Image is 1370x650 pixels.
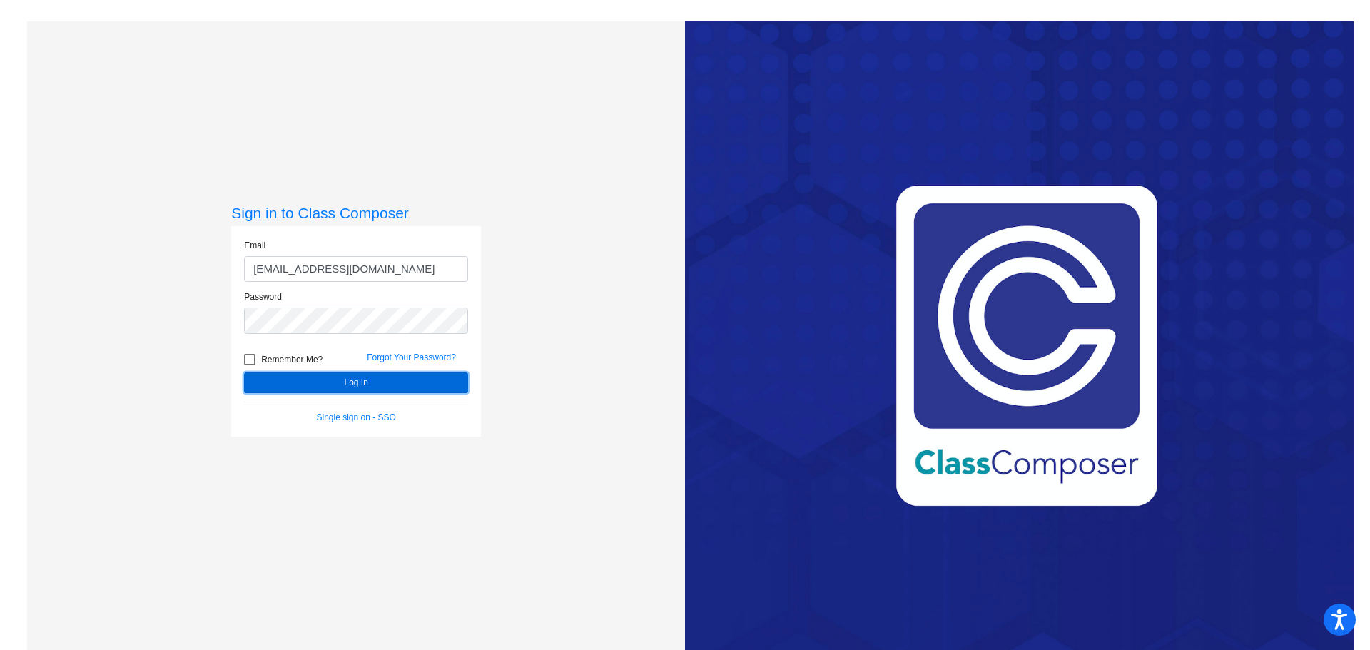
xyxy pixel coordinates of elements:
[244,290,282,303] label: Password
[317,412,396,422] a: Single sign on - SSO
[231,204,481,222] h3: Sign in to Class Composer
[367,352,456,362] a: Forgot Your Password?
[261,351,323,368] span: Remember Me?
[244,239,265,252] label: Email
[244,372,468,393] button: Log In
